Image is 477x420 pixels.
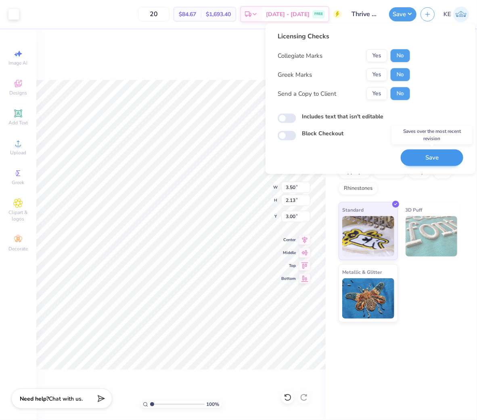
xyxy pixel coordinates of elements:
span: Center [281,237,296,243]
span: Middle [281,250,296,256]
label: Block Checkout [302,129,343,138]
span: KE [444,10,451,19]
span: Designs [9,90,27,96]
div: Greek Marks [278,70,312,80]
a: KE [444,6,469,22]
span: Bottom [281,276,296,281]
button: Save [389,7,416,21]
span: Add Text [8,120,28,126]
span: Greek [12,179,25,186]
button: No [391,68,410,81]
button: Save [401,149,463,166]
span: $84.67 [179,10,196,19]
strong: Need help? [20,395,49,403]
img: 3D Puff [406,216,458,256]
div: Rhinestones [339,183,378,195]
button: No [391,49,410,62]
span: Upload [10,149,26,156]
span: Standard [342,206,364,214]
div: Licensing Checks [278,31,410,41]
span: Metallic & Glitter [342,268,382,276]
span: Decorate [8,246,28,252]
button: Yes [366,49,387,62]
div: Saves over the most recent revision [391,126,472,144]
div: Send a Copy to Client [278,89,336,99]
span: Clipart & logos [4,209,32,222]
span: $1,693.40 [206,10,231,19]
span: Top [281,263,296,269]
span: [DATE] - [DATE] [266,10,310,19]
img: Standard [342,216,394,256]
input: – – [138,7,169,21]
img: Kent Everic Delos Santos [453,6,469,22]
span: FREE [314,11,323,17]
label: Includes text that isn't editable [302,112,383,121]
img: Metallic & Glitter [342,278,394,319]
span: 100 % [207,401,220,408]
button: Yes [366,87,387,100]
span: Chat with us. [49,395,83,403]
div: Collegiate Marks [278,51,322,61]
button: No [391,87,410,100]
button: Yes [366,68,387,81]
span: Image AI [9,60,28,66]
input: Untitled Design [345,6,385,22]
span: 3D Puff [406,206,423,214]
